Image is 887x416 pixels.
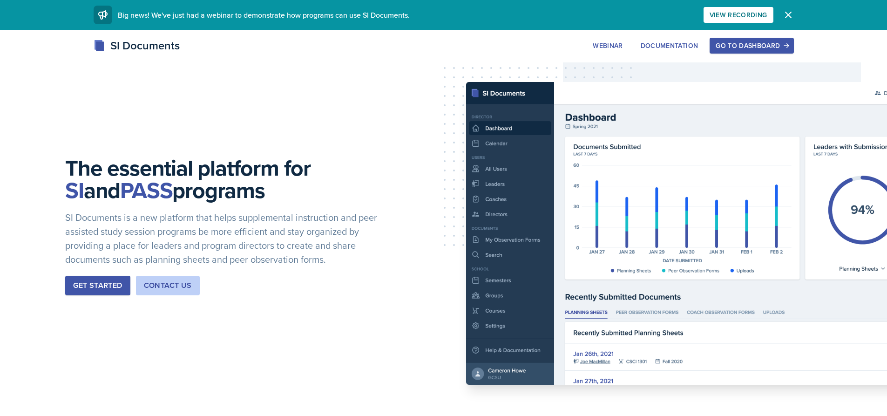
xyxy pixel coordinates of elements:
button: Contact Us [136,276,200,295]
button: View Recording [704,7,773,23]
div: Documentation [641,42,698,49]
div: Contact Us [144,280,192,291]
div: SI Documents [94,37,180,54]
div: Get Started [73,280,122,291]
button: Get Started [65,276,130,295]
div: Webinar [593,42,623,49]
div: View Recording [710,11,767,19]
button: Documentation [635,38,704,54]
button: Webinar [587,38,629,54]
span: Big news! We've just had a webinar to demonstrate how programs can use SI Documents. [118,10,410,20]
div: Go to Dashboard [716,42,787,49]
button: Go to Dashboard [710,38,793,54]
